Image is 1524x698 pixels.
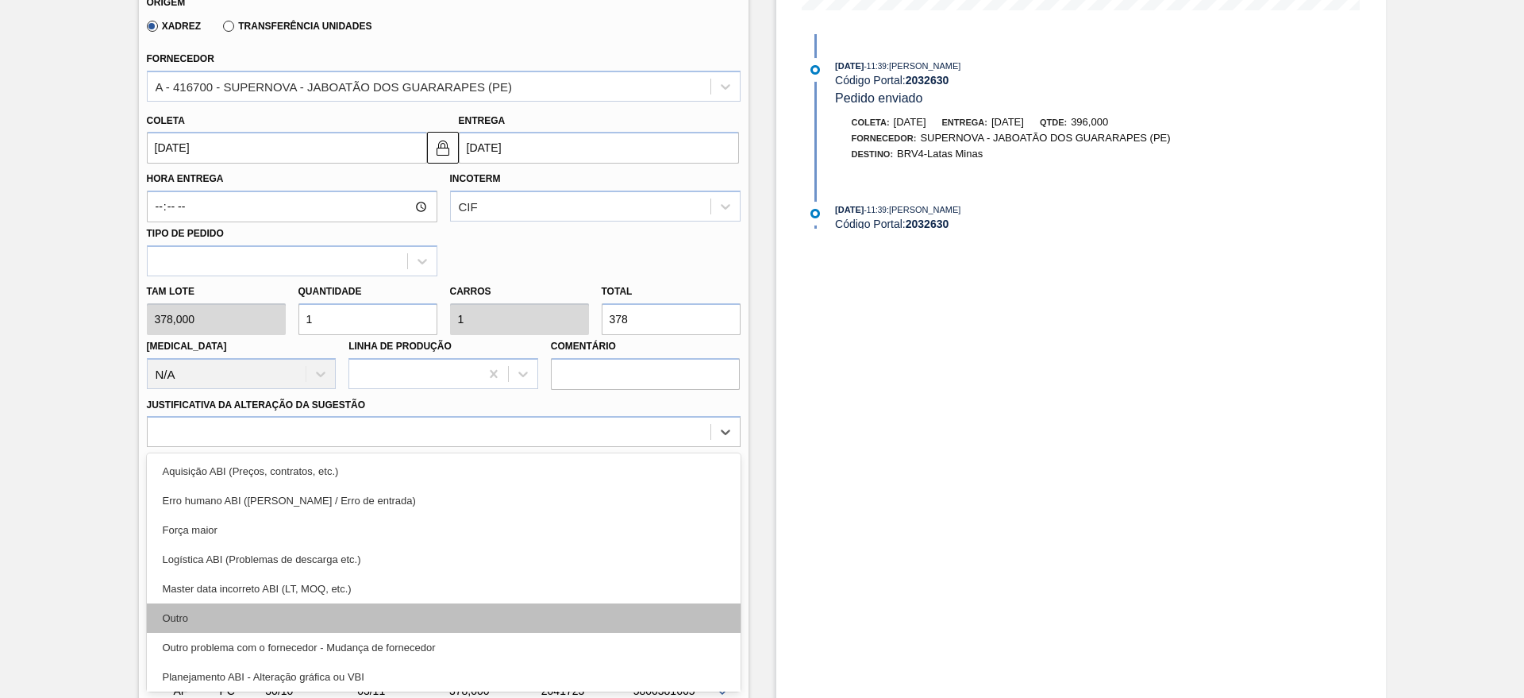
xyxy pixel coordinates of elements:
[835,91,922,105] span: Pedido enviado
[894,116,926,128] span: [DATE]
[147,341,227,352] label: [MEDICAL_DATA]
[298,286,362,297] label: Quantidade
[433,138,452,157] img: locked
[991,116,1024,128] span: [DATE]
[906,74,949,87] strong: 2032630
[864,206,887,214] span: - 11:39
[147,574,741,604] div: Master data incorreto ABI (LT, MOQ, etc.)
[450,173,501,184] label: Incoterm
[887,205,961,214] span: : [PERSON_NAME]
[450,286,491,297] label: Carros
[147,280,286,303] label: Tam lote
[459,200,478,214] div: CIF
[835,218,1212,230] div: Código Portal:
[147,451,741,474] label: Observações
[147,545,741,574] div: Logística ABI (Problemas de descarga etc.)
[852,149,894,159] span: Destino:
[147,21,202,32] label: Xadrez
[887,61,961,71] span: : [PERSON_NAME]
[920,132,1170,144] span: SUPERNOVA - JABOATÃO DOS GUARARAPES (PE)
[147,486,741,515] div: Erro humano ABI ([PERSON_NAME] / Erro de entrada)
[147,228,224,239] label: Tipo de pedido
[835,61,864,71] span: [DATE]
[852,118,890,127] span: Coleta:
[147,168,437,191] label: Hora Entrega
[906,218,949,230] strong: 2032630
[1040,118,1067,127] span: Qtde:
[147,515,741,545] div: Força maior
[156,79,513,93] div: A - 416700 - SUPERNOVA - JABOATÃO DOS GUARARAPES (PE)
[551,335,741,358] label: Comentário
[147,633,741,662] div: Outro problema com o fornecedor - Mudança de fornecedor
[147,132,427,164] input: dd/mm/yyyy
[864,62,887,71] span: - 11:39
[147,457,741,486] div: Aquisição ABI (Preços, contratos, etc.)
[602,286,633,297] label: Total
[897,148,983,160] span: BRV4-Latas Minas
[835,205,864,214] span: [DATE]
[147,115,185,126] label: Coleta
[147,662,741,692] div: Planejamento ABI - Alteração gráfica ou VBI
[942,118,987,127] span: Entrega:
[147,53,214,64] label: Fornecedor
[147,399,366,411] label: Justificativa da Alteração da Sugestão
[852,133,917,143] span: Fornecedor:
[427,132,459,164] button: locked
[147,604,741,633] div: Outro
[459,132,739,164] input: dd/mm/yyyy
[810,209,820,218] img: atual
[459,115,506,126] label: Entrega
[810,65,820,75] img: atual
[1071,116,1108,128] span: 396,000
[835,74,1212,87] div: Código Portal:
[348,341,452,352] label: Linha de Produção
[223,21,371,32] label: Transferência Unidades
